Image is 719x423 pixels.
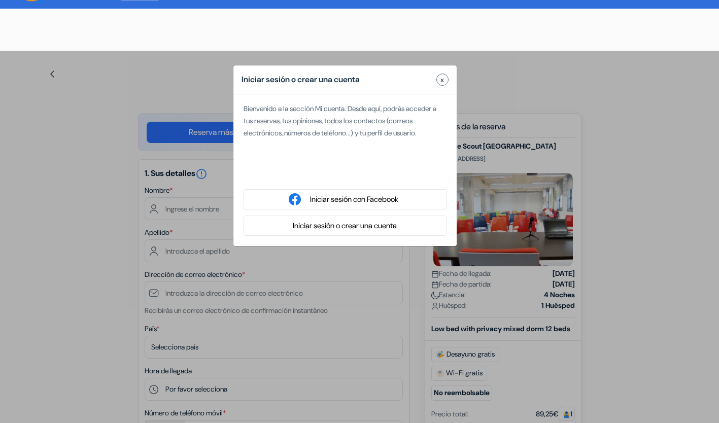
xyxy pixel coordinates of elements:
iframe: Botón de Acceder con Google [238,162,452,184]
button: Close [436,74,449,86]
button: Iniciar sesión o crear una cuenta [290,220,400,232]
span: x [440,75,444,85]
button: Iniciar sesión con Facebook [307,193,401,206]
span: Bienvenido a la sección Mi cuenta. Desde aquí, podrás acceder a tus reservas, tus opiniones, todo... [244,104,436,137]
h5: Iniciar sesión o crear una cuenta [242,74,360,86]
img: facebook_login.svg [289,193,301,205]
